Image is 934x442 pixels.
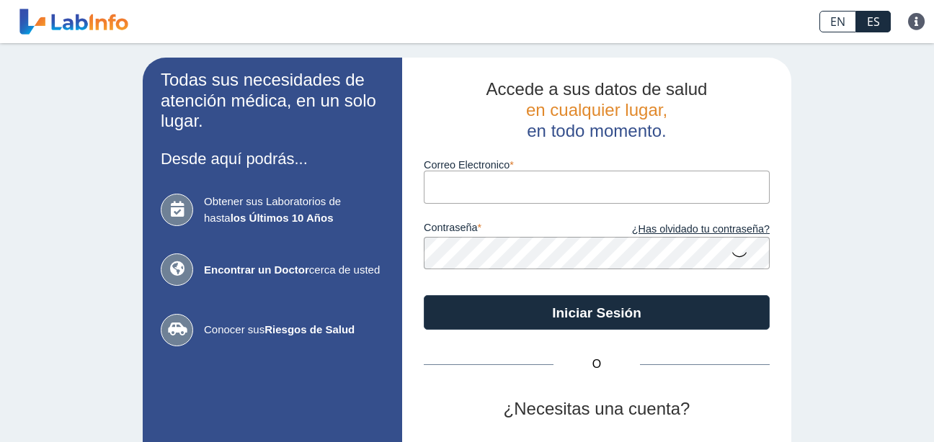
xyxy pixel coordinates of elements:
[264,323,355,335] b: Riesgos de Salud
[204,322,384,338] span: Conocer sus
[856,11,891,32] a: ES
[553,356,640,373] span: O
[486,79,708,99] span: Accede a sus datos de salud
[161,70,384,132] h2: Todas sus necesidades de atención médica, en un solo lugar.
[527,121,666,140] span: en todo momento.
[424,399,770,420] h2: ¿Necesitas una cuenta?
[424,295,770,330] button: Iniciar Sesión
[161,150,384,168] h3: Desde aquí podrás...
[424,222,597,238] label: contraseña
[526,100,667,119] span: en cualquier lugar,
[819,11,856,32] a: EN
[597,222,770,238] a: ¿Has olvidado tu contraseña?
[204,263,309,276] b: Encontrar un Doctor
[231,212,334,224] b: los Últimos 10 Años
[204,262,384,279] span: cerca de usted
[204,194,384,226] span: Obtener sus Laboratorios de hasta
[424,159,770,171] label: Correo Electronico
